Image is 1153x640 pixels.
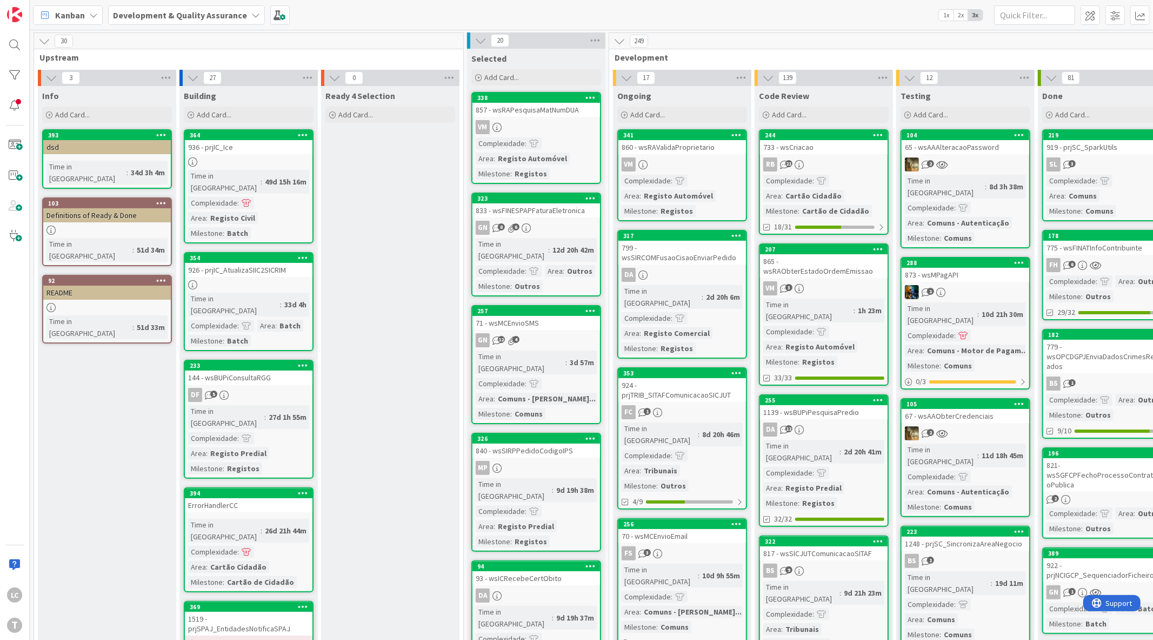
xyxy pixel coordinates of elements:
[188,227,223,239] div: Milestone
[902,157,1029,171] div: JC
[42,197,172,266] a: 103Definitions of Ready & DoneTime in [GEOGRAPHIC_DATA]:51d 34m
[1066,190,1099,202] div: Comuns
[128,167,168,179] div: 34d 3h 4m
[46,161,126,184] div: Time in [GEOGRAPHIC_DATA]
[781,341,783,353] span: :
[512,280,543,292] div: Outros
[977,308,979,320] span: :
[1081,205,1083,217] span: :
[471,305,601,424] a: 25771 - wsMCEnvioSMSGNTime in [GEOGRAPHIC_DATA]:3d 57mComplexidade:Area:Comuns - [PERSON_NAME]......
[510,168,512,180] span: :
[923,345,924,357] span: :
[46,315,132,339] div: Time in [GEOGRAPHIC_DATA]
[1047,157,1061,171] div: SL
[783,190,844,202] div: Cartão Cidadão
[902,130,1029,140] div: 104
[902,140,1029,154] div: 65 - wsAAAlteracaoPassword
[545,265,563,277] div: Area
[525,378,526,390] span: :
[48,131,171,139] div: 393
[979,308,1026,320] div: 10d 21h 30m
[618,241,746,265] div: 799 - wsSIRCOMFusaoCisaoEnviarPedido
[1096,175,1097,187] span: :
[1047,394,1096,406] div: Complexidade
[197,110,231,120] span: Add Card...
[763,299,854,322] div: Time in [GEOGRAPHIC_DATA]
[763,205,798,217] div: Milestone
[618,130,746,140] div: 341
[1047,377,1061,391] div: BS
[901,398,1030,517] a: 10567 - wsAAObterCredenciaisJCTime in [GEOGRAPHIC_DATA]:11d 18h 45mComplexidade:Area:Comuns - Aut...
[7,7,22,22] img: Visit kanbanzone.com
[476,137,525,149] div: Complexidade
[550,244,597,256] div: 12d 20h 42m
[476,378,525,390] div: Complexidade
[237,320,239,332] span: :
[525,265,526,277] span: :
[1096,275,1097,287] span: :
[641,190,716,202] div: Registo Automóvel
[1069,261,1076,268] span: 6
[772,110,807,120] span: Add Card...
[188,320,237,332] div: Complexidade
[902,399,1029,423] div: 10567 - wsAAObterCredenciais
[188,170,261,194] div: Time in [GEOGRAPHIC_DATA]
[902,258,1029,268] div: 288
[763,281,777,295] div: VM
[763,157,777,171] div: RB
[1047,205,1081,217] div: Milestone
[1047,190,1064,202] div: Area
[927,288,934,295] span: 1
[43,130,171,140] div: 393
[1047,258,1061,272] div: FH
[760,130,888,140] div: 244
[55,9,85,22] span: Kanban
[916,376,926,387] span: 0 / 3
[985,181,987,193] span: :
[261,176,262,188] span: :
[495,393,598,405] div: Comuns - [PERSON_NAME]...
[618,130,746,154] div: 341860 - wsRAValidaProprietario
[905,157,919,171] img: JC
[765,397,888,404] div: 255
[774,221,792,233] span: 18/31
[760,281,888,295] div: VM
[185,361,312,371] div: 233
[565,357,567,368] span: :
[760,254,888,278] div: 865 - wsRAObterEstadoOrdemEmissao
[223,335,224,347] span: :
[954,329,956,341] span: :
[622,285,702,309] div: Time in [GEOGRAPHIC_DATA]
[939,232,941,244] span: :
[994,5,1075,25] input: Quick Filter...
[476,393,494,405] div: Area
[43,140,171,154] div: dsd
[1069,160,1076,167] span: 3
[338,110,373,120] span: Add Card...
[494,153,495,164] span: :
[765,131,888,139] div: 244
[134,244,168,256] div: 51d 34m
[622,175,671,187] div: Complexidade
[622,342,656,354] div: Milestone
[1047,275,1096,287] div: Complexidade
[208,212,258,224] div: Registo Civil
[939,360,941,372] span: :
[923,217,924,229] span: :
[658,205,696,217] div: Registos
[564,265,595,277] div: Outros
[472,333,600,347] div: GN
[760,130,888,154] div: 244733 - wsCriacao
[760,395,888,419] div: 2551139 - wsBUPiPesquisaPredio
[46,238,132,262] div: Time in [GEOGRAPHIC_DATA]
[282,299,309,311] div: 33d 4h
[277,320,303,332] div: Batch
[759,394,889,527] a: 2551139 - wsBUPiPesquisaPredioDATime in [GEOGRAPHIC_DATA]:2d 20h 41mComplexidade:Area:Registo Pre...
[472,203,600,217] div: 833 - wsFINESPAPFaturaEletronica
[484,72,519,82] span: Add Card...
[498,336,505,343] span: 12
[134,321,168,333] div: 51d 33m
[927,160,934,167] span: 2
[854,305,855,316] span: :
[185,263,312,277] div: 926 - prjIC_AtualizaSIIC2SICRIM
